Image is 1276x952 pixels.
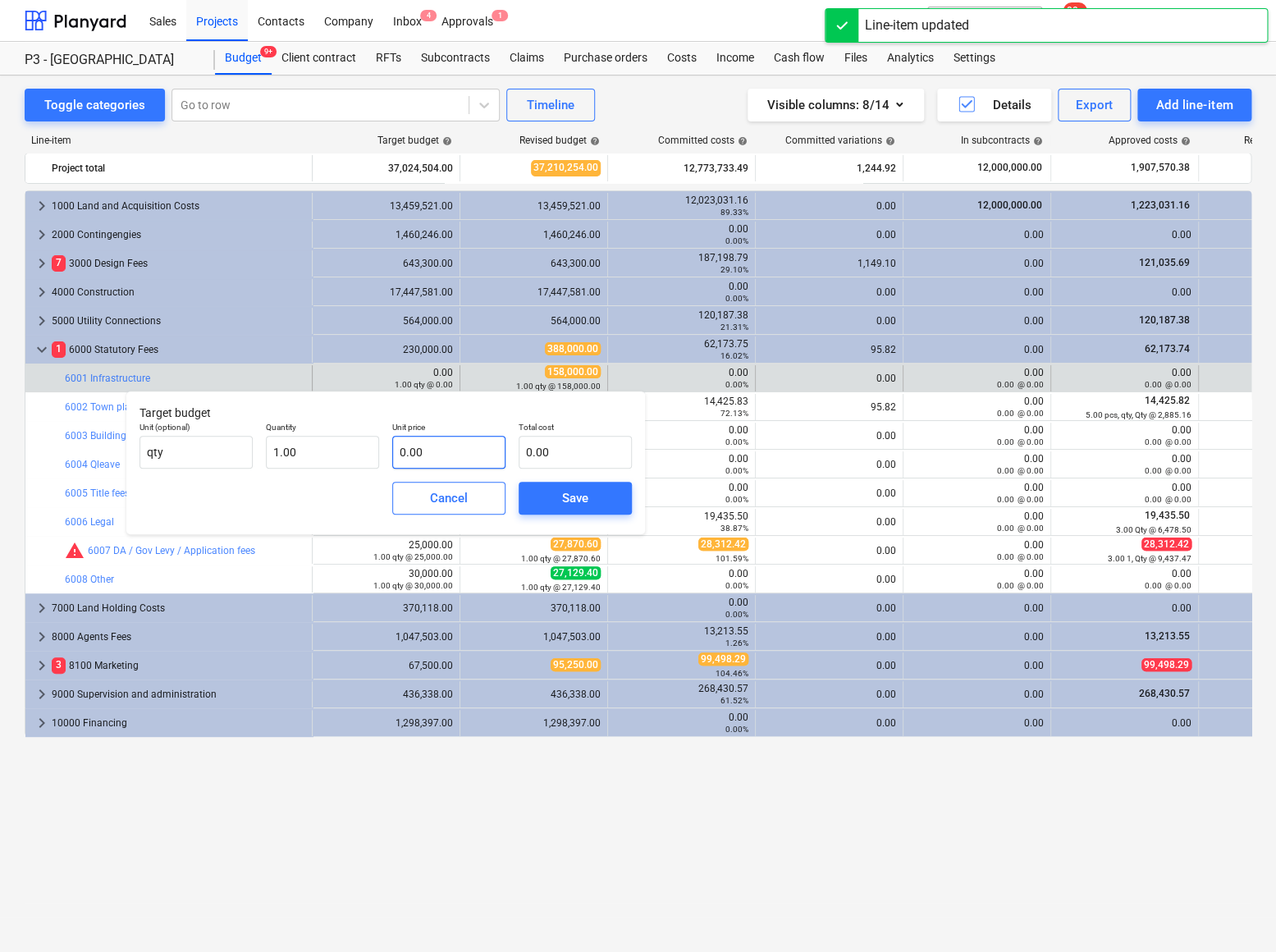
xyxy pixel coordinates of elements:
span: help [439,136,452,146]
span: keyboard_arrow_right [32,254,52,273]
a: Budget9+ [215,42,272,75]
a: RFTs [366,42,411,75]
small: 3.00 1, Qty @ 9,437.47 [1108,554,1191,563]
small: 1.00 qty @ 0.00 [395,380,453,389]
span: 99,498.29 [698,652,748,666]
div: 8100 Marketing [52,652,305,679]
div: 0.00 [1058,286,1191,298]
small: 89.33% [720,208,748,217]
small: 1.00 qty @ 30,000.00 [373,581,453,590]
div: 3000 Design Fees [52,250,305,277]
span: 28,312.42 [698,538,748,551]
small: 0.00 @ 0.00 [1145,495,1191,504]
div: 0.00 [910,258,1044,269]
div: 17,447,581.00 [467,286,601,298]
div: 0.00 [910,482,1044,505]
small: 38.87% [720,524,748,533]
span: keyboard_arrow_right [32,196,52,216]
small: 0.00% [725,294,748,303]
span: keyboard_arrow_right [32,684,52,704]
div: 19,435.50 [615,510,748,533]
div: 564,000.00 [319,315,453,327]
small: 72.13% [720,409,748,418]
span: 121,035.69 [1137,257,1191,268]
small: 1.26% [725,638,748,648]
div: 95.82 [762,344,896,355]
small: 0.00% [725,495,748,504]
a: Cash flow [764,42,835,75]
small: 0.00% [725,466,748,475]
span: Committed costs exceed revised budget [65,541,85,561]
span: 95,250.00 [551,658,601,671]
div: 0.00 [910,453,1044,476]
div: In subcontracts [961,135,1043,146]
small: 104.46% [716,669,748,678]
div: Committed costs [658,135,748,146]
div: Line-item [25,135,312,146]
a: Costs [657,42,707,75]
a: 6006 Legal [65,516,114,528]
div: 1,298,397.00 [319,717,453,729]
span: 27,870.60 [551,538,601,551]
small: 0.00 @ 0.00 [997,524,1044,533]
button: Cancel [392,482,505,515]
small: 0.00 @ 0.00 [997,380,1044,389]
span: 12,000,000.00 [976,161,1044,175]
span: 3 [52,657,66,673]
span: 37,210,254.00 [531,160,601,176]
div: 0.00 [1058,602,1191,614]
div: 0.00 [910,229,1044,240]
div: 95.82 [762,401,896,413]
div: 5000 Utility Connections [52,308,305,334]
div: 0.00 [762,631,896,643]
div: 6000 Statutory Fees [52,336,305,363]
div: Budget [215,42,272,75]
div: 0.00 [615,712,748,735]
a: Client contract [272,42,366,75]
span: keyboard_arrow_right [32,282,52,302]
span: 62,173.74 [1143,343,1191,355]
div: Project total [52,155,305,181]
div: Export [1076,94,1114,116]
small: 1.00 qty @ 27,129.40 [521,583,601,592]
div: 370,118.00 [467,602,601,614]
div: 0.00 [615,424,748,447]
div: 370,118.00 [319,602,453,614]
a: Analytics [877,42,944,75]
div: 4000 Construction [52,279,305,305]
small: 0.00% [725,581,748,590]
div: 2000 Contingengies [52,222,305,248]
div: 0.00 [762,430,896,442]
button: Details [937,89,1051,121]
span: 13,213.55 [1143,630,1191,642]
div: 1,149.10 [762,258,896,269]
a: Files [835,42,877,75]
div: 0.00 [762,516,896,528]
div: 0.00 [1058,453,1191,476]
div: Details [957,94,1031,116]
div: 0.00 [762,660,896,671]
small: 16.02% [720,351,748,360]
div: Revised budget [519,135,600,146]
small: 21.31% [720,323,748,332]
div: 7000 Land Holding Costs [52,595,305,621]
span: help [734,136,748,146]
a: Purchase orders [554,42,657,75]
small: 101.59% [716,554,748,563]
div: 30,000.00 [373,568,453,591]
div: Claims [500,42,554,75]
div: 13,459,521.00 [467,200,601,212]
div: 1,047,503.00 [319,631,453,643]
div: Toggle categories [44,94,145,116]
span: 99,498.29 [1141,658,1191,671]
div: 0.00 [910,315,1044,327]
p: Unit (optional) [139,422,253,436]
div: 643,300.00 [319,258,453,269]
div: 12,773,733.49 [615,155,748,181]
small: 29.10% [720,265,748,274]
span: 1 [52,341,66,357]
div: 564,000.00 [467,315,601,327]
div: 12,023,031.16 [615,195,748,217]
